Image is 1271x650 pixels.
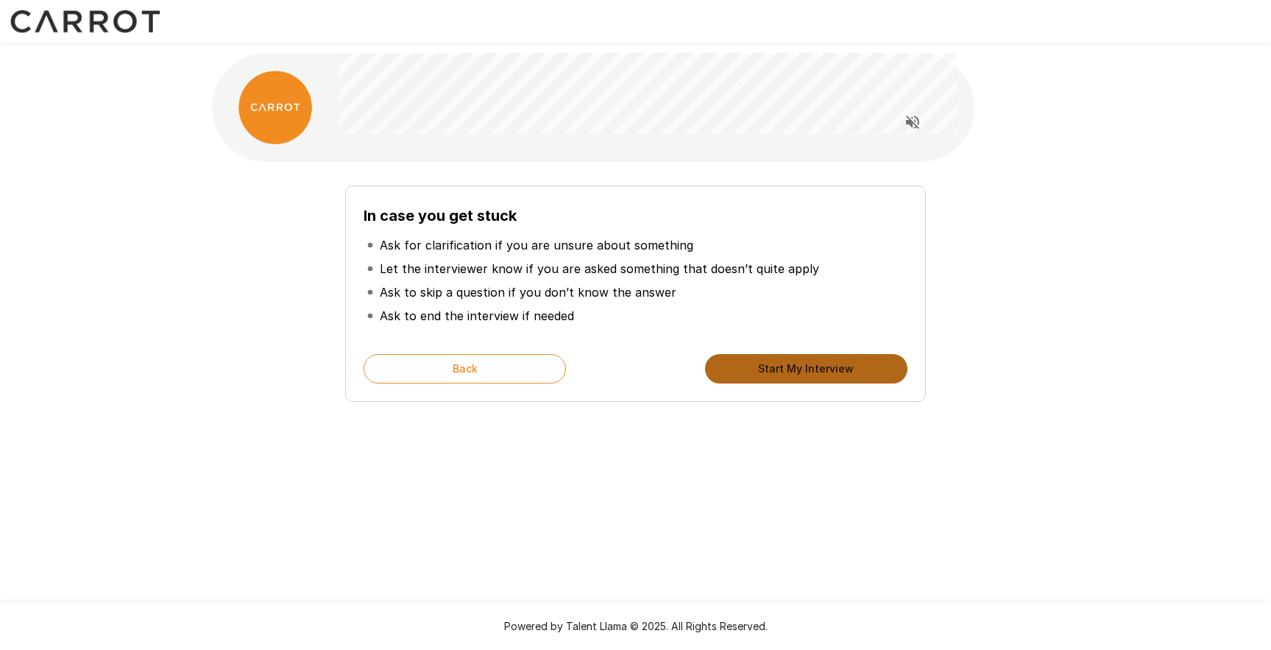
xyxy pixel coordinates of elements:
button: Back [364,354,566,384]
p: Let the interviewer know if you are asked something that doesn’t quite apply [380,260,819,278]
p: Powered by Talent Llama © 2025. All Rights Reserved. [18,619,1253,634]
button: Start My Interview [705,354,907,384]
b: In case you get stuck [364,207,517,225]
p: Ask to end the interview if needed [380,307,574,325]
p: Ask for clarification if you are unsure about something [380,236,693,254]
button: Read questions aloud [898,107,927,137]
p: Ask to skip a question if you don’t know the answer [380,283,676,301]
img: carrot_logo.png [238,71,312,144]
